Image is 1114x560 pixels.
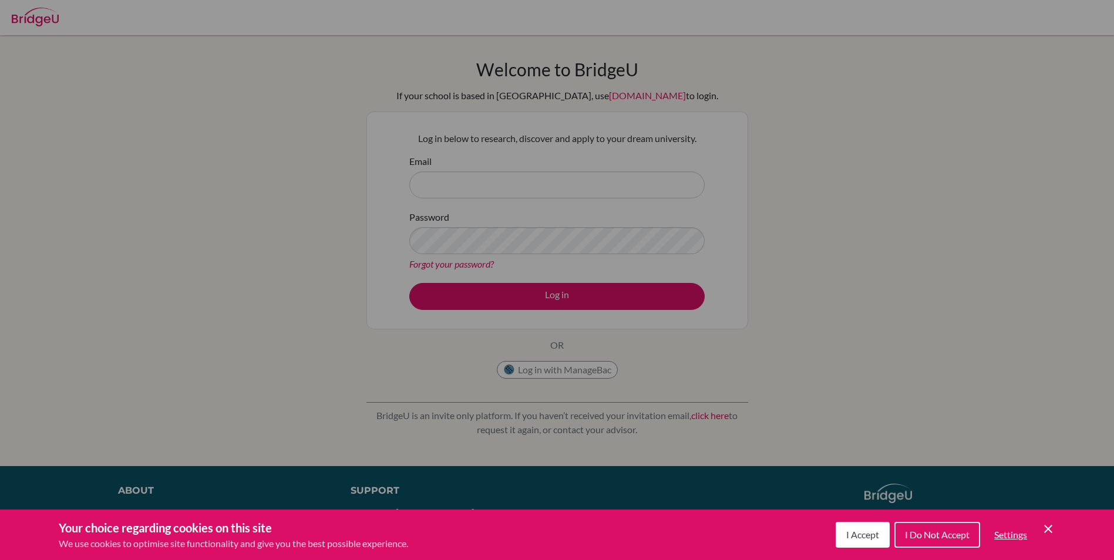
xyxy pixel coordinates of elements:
span: Settings [994,529,1027,540]
p: We use cookies to optimise site functionality and give you the best possible experience. [59,537,408,551]
span: I Accept [846,529,879,540]
button: I Accept [836,522,890,548]
span: I Do Not Accept [905,529,970,540]
button: I Do Not Accept [894,522,980,548]
button: Save and close [1041,522,1055,536]
button: Settings [985,523,1036,546]
h3: Your choice regarding cookies on this site [59,519,408,537]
